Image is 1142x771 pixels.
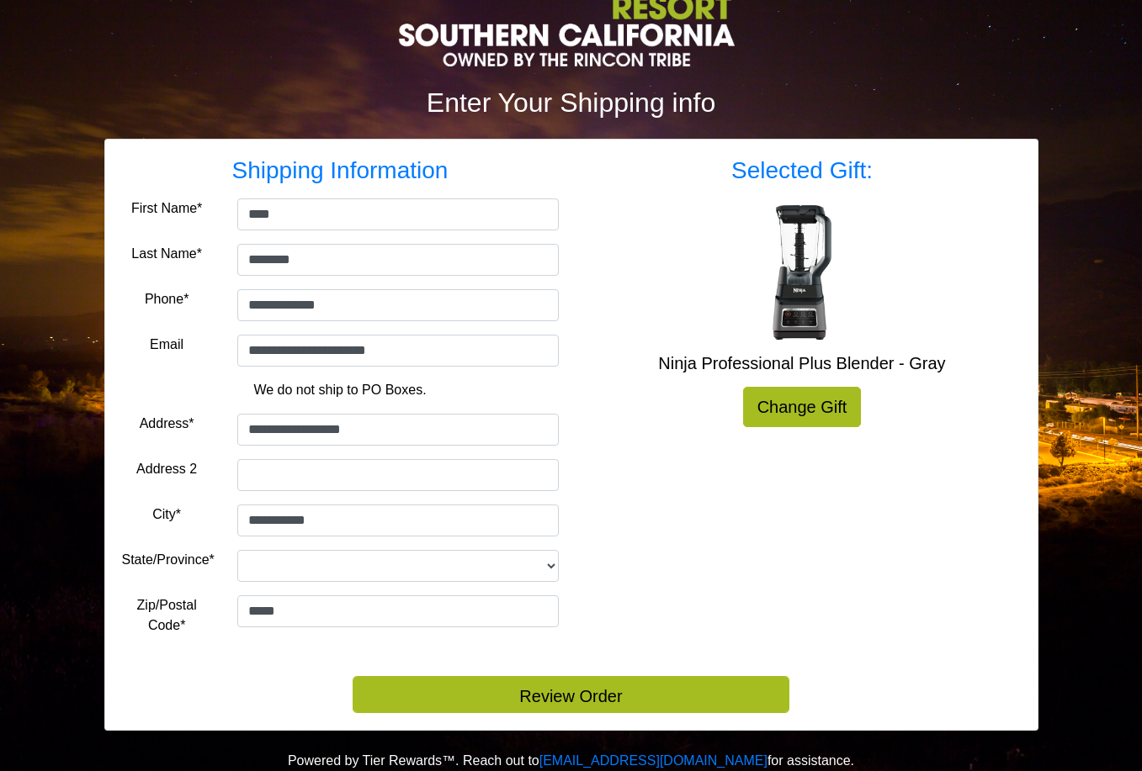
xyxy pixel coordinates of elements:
a: Change Gift [743,387,862,427]
label: Last Name* [131,244,202,264]
span: Powered by Tier Rewards™. Reach out to for assistance. [288,753,854,768]
a: [EMAIL_ADDRESS][DOMAIN_NAME] [539,753,768,768]
button: Review Order [353,676,789,713]
label: First Name* [131,198,202,219]
label: Zip/Postal Code* [122,595,212,636]
p: We do not ship to PO Boxes. [135,380,546,400]
label: Email [150,335,183,355]
label: Address 2 [136,459,197,479]
h3: Shipping Information [122,156,559,185]
label: State/Province* [122,550,215,570]
h5: Ninja Professional Plus Blender - Gray [584,353,1021,373]
label: Phone* [145,289,189,309]
h2: Enter Your Shipping info [104,87,1038,119]
label: City* [152,504,181,525]
label: Address* [140,414,194,434]
img: Ninja Professional Plus Blender - Gray [735,205,869,340]
h3: Selected Gift: [584,156,1021,185]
